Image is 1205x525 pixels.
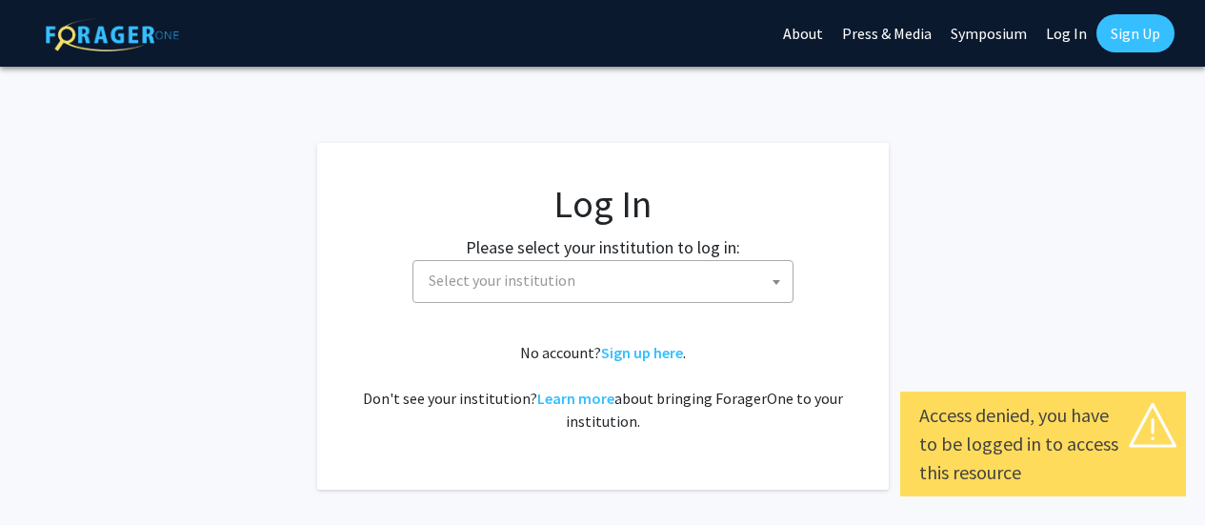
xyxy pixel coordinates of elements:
span: Select your institution [429,271,575,290]
a: Learn more about bringing ForagerOne to your institution [537,389,614,408]
img: ForagerOne Logo [46,18,179,51]
a: Sign up here [601,343,683,362]
h1: Log In [355,181,851,227]
div: Access denied, you have to be logged in to access this resource [919,401,1167,487]
span: Select your institution [421,261,793,300]
div: No account? . Don't see your institution? about bringing ForagerOne to your institution. [355,341,851,433]
label: Please select your institution to log in: [466,234,740,260]
a: Sign Up [1096,14,1175,52]
span: Select your institution [412,260,793,303]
